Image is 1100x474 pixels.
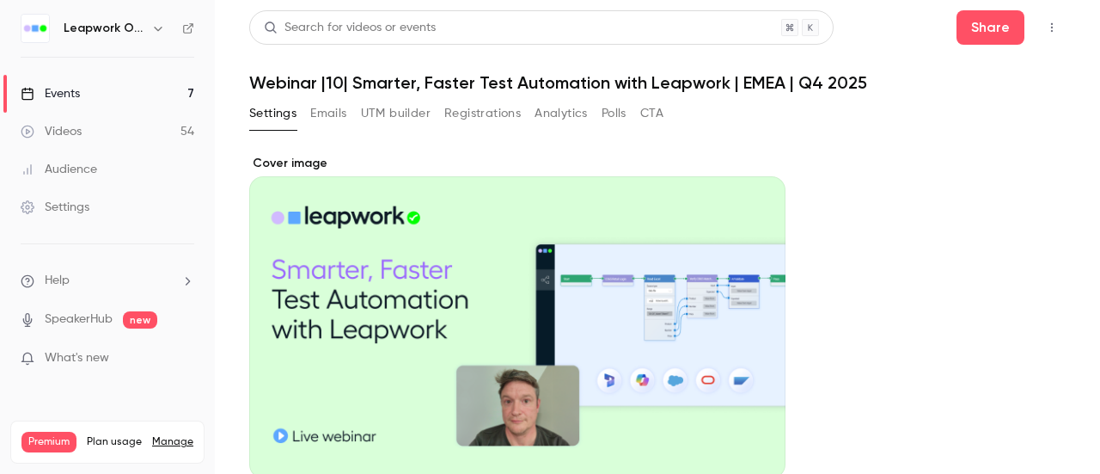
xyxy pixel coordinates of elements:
button: UTM builder [361,100,431,127]
button: CTA [640,100,663,127]
span: Plan usage [87,435,142,449]
span: What's new [45,349,109,367]
button: Share [956,10,1024,45]
label: Cover image [249,155,785,172]
iframe: Noticeable Trigger [174,351,194,366]
span: Help [45,272,70,290]
li: help-dropdown-opener [21,272,194,290]
div: Audience [21,161,97,178]
h6: Leapwork Online Event [64,20,144,37]
img: Leapwork Online Event [21,15,49,42]
button: Emails [310,100,346,127]
h1: Webinar |10| Smarter, Faster Test Automation with Leapwork | EMEA | Q4 2025 [249,72,1066,93]
div: Events [21,85,80,102]
div: Videos [21,123,82,140]
button: Polls [602,100,626,127]
span: Premium [21,432,76,452]
span: new [123,311,157,329]
button: Registrations [444,100,521,127]
button: Settings [249,100,296,127]
a: SpeakerHub [45,311,113,329]
div: Search for videos or events [264,19,436,37]
div: Settings [21,199,89,216]
button: Analytics [535,100,588,127]
a: Manage [152,435,193,449]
